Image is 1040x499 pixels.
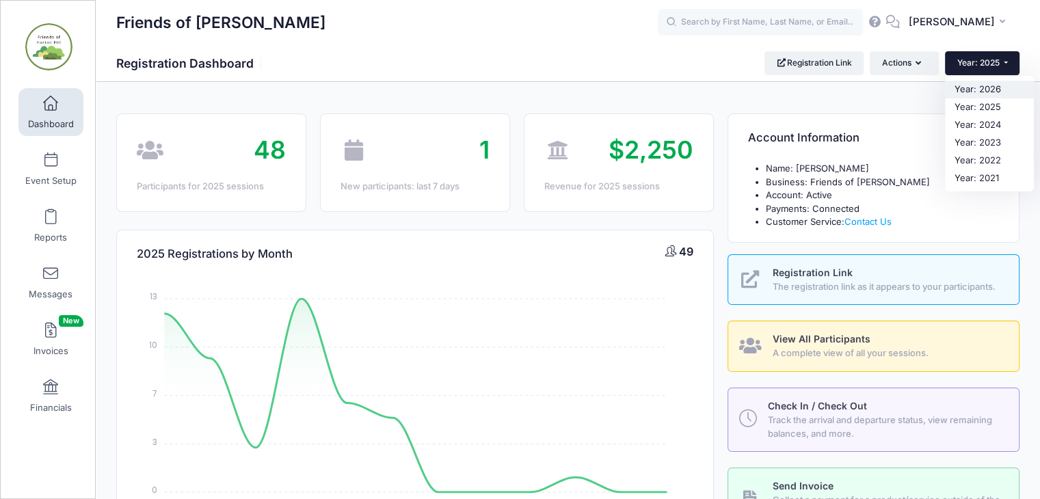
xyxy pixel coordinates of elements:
span: Send Invoice [773,480,834,491]
div: New participants: last 7 days [341,180,490,193]
span: Dashboard [28,118,74,130]
li: Payments: Connected [766,202,999,216]
a: Year: 2023 [945,134,1034,152]
span: The registration link as it appears to your participants. [773,280,1004,294]
a: View All Participants A complete view of all your sessions. [728,321,1019,372]
a: InvoicesNew [18,315,83,363]
a: Contact Us [844,216,892,227]
li: Customer Service: [766,215,999,229]
input: Search by First Name, Last Name, or Email... [658,9,863,36]
tspan: 13 [150,291,158,302]
li: Business: Friends of [PERSON_NAME] [766,176,999,189]
span: Financials [30,402,72,414]
a: Year: 2021 [945,170,1034,187]
span: View All Participants [773,333,870,345]
h1: Registration Dashboard [116,56,265,70]
tspan: 10 [150,339,158,351]
h4: 2025 Registrations by Month [137,234,293,273]
span: Registration Link [773,267,853,278]
span: Messages [29,288,72,300]
a: Check In / Check Out Track the arrival and departure status, view remaining balances, and more. [728,388,1019,452]
a: Financials [18,372,83,420]
span: Check In / Check Out [768,400,867,412]
tspan: 7 [153,388,158,399]
a: Messages [18,258,83,306]
span: Track the arrival and departure status, view remaining balances, and more. [768,414,1003,440]
div: Participants for 2025 sessions [137,180,286,193]
img: Friends of Horton Hill [23,21,75,72]
span: Reports [34,232,67,243]
div: Revenue for 2025 sessions [544,180,693,193]
a: Year: 2025 [945,98,1034,116]
li: Account: Active [766,189,999,202]
a: Friends of Horton Hill [1,14,96,79]
span: Event Setup [25,175,77,187]
button: Year: 2025 [945,51,1019,75]
a: Reports [18,202,83,249]
tspan: 0 [152,484,158,496]
span: [PERSON_NAME] [909,14,995,29]
span: Year: 2025 [957,57,1000,68]
li: Name: [PERSON_NAME] [766,162,999,176]
span: Invoices [34,345,68,357]
span: $2,250 [609,135,693,165]
span: 1 [479,135,490,165]
span: 48 [254,135,286,165]
h4: Account Information [748,119,859,158]
a: Year: 2024 [945,116,1034,134]
a: Registration Link The registration link as it appears to your participants. [728,254,1019,306]
a: Year: 2026 [945,81,1034,98]
span: 49 [679,245,693,258]
button: Actions [870,51,938,75]
button: [PERSON_NAME] [900,7,1019,38]
tspan: 3 [153,435,158,447]
h1: Friends of [PERSON_NAME] [116,7,325,38]
a: Dashboard [18,88,83,136]
a: Year: 2022 [945,152,1034,170]
span: New [59,315,83,327]
a: Registration Link [764,51,864,75]
span: A complete view of all your sessions. [773,347,1004,360]
a: Event Setup [18,145,83,193]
